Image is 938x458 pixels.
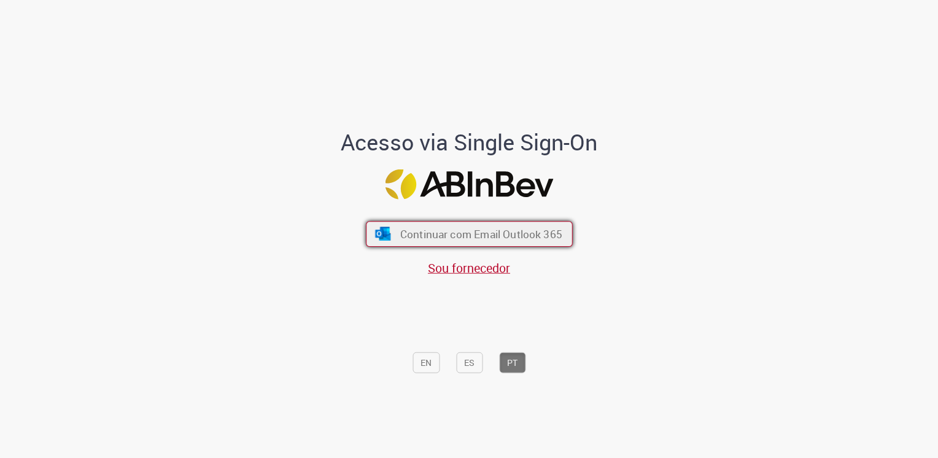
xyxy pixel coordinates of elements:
[456,352,483,373] button: ES
[413,352,440,373] button: EN
[499,352,525,373] button: PT
[366,221,573,247] button: ícone Azure/Microsoft 360 Continuar com Email Outlook 365
[299,130,640,155] h1: Acesso via Single Sign-On
[400,227,562,241] span: Continuar com Email Outlook 365
[374,227,392,240] img: ícone Azure/Microsoft 360
[428,259,510,276] a: Sou fornecedor
[385,169,553,199] img: Logo ABInBev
